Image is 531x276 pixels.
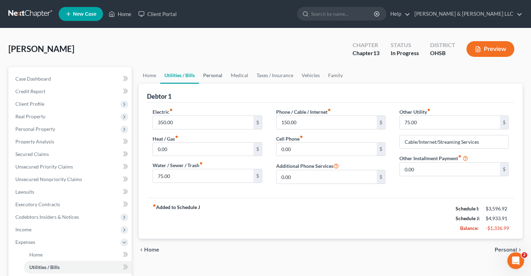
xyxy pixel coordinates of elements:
[252,67,297,84] a: Taxes / Insurance
[327,108,331,112] i: fiber_manual_record
[8,44,74,54] span: [PERSON_NAME]
[10,161,132,173] a: Unsecured Priority Claims
[456,206,479,211] strong: Schedule I:
[10,148,132,161] a: Secured Claims
[377,170,385,184] div: $
[456,215,480,221] strong: Schedule J:
[300,135,303,139] i: fiber_manual_record
[15,189,34,195] span: Lawsuits
[486,205,509,212] div: $3,596.92
[276,143,377,156] input: --
[139,247,159,253] button: chevron_left Home
[153,143,253,156] input: --
[430,41,455,49] div: District
[466,41,514,57] button: Preview
[29,264,60,270] span: Utilities / Bills
[486,225,509,232] div: -$1,336.99
[522,252,527,258] span: 2
[10,85,132,98] a: Credit Report
[399,108,430,115] label: Other Utility
[15,139,54,144] span: Property Analysis
[377,143,385,156] div: $
[15,151,49,157] span: Secured Claims
[391,41,419,49] div: Status
[377,116,385,129] div: $
[175,135,178,139] i: fiber_manual_record
[153,204,200,233] strong: Added to Schedule J
[10,198,132,211] a: Executory Contracts
[486,215,509,222] div: $4,933.91
[15,113,45,119] span: Real Property
[10,135,132,148] a: Property Analysis
[10,173,132,186] a: Unsecured Nonpriority Claims
[160,67,199,84] a: Utilities / Bills
[500,116,508,129] div: $
[400,116,500,129] input: --
[15,239,35,245] span: Expenses
[373,50,379,56] span: 13
[147,92,171,100] div: Debtor 1
[15,164,73,170] span: Unsecured Priority Claims
[153,162,203,169] label: Water / Sewer / Trash
[253,169,262,182] div: $
[15,226,31,232] span: Income
[253,116,262,129] div: $
[399,155,462,162] label: Other Installment Payment
[400,135,508,149] input: Specify...
[507,252,524,269] iframe: Intercom live chat
[199,162,203,165] i: fiber_manual_record
[391,49,419,57] div: In Progress
[153,204,156,207] i: fiber_manual_record
[353,49,379,57] div: Chapter
[169,108,173,112] i: fiber_manual_record
[15,76,51,82] span: Case Dashboard
[411,8,522,20] a: [PERSON_NAME] & [PERSON_NAME] LLC
[227,67,252,84] a: Medical
[153,169,253,182] input: --
[153,108,173,115] label: Electric
[400,163,500,176] input: --
[144,247,159,253] span: Home
[153,116,253,129] input: --
[460,225,479,231] strong: Balance:
[430,49,455,57] div: OHSB
[10,186,132,198] a: Lawsuits
[387,8,410,20] a: Help
[73,12,96,17] span: New Case
[276,170,377,184] input: --
[276,135,303,142] label: Cell Phone
[29,252,43,258] span: Home
[495,247,517,253] span: Personal
[15,88,45,94] span: Credit Report
[297,67,324,84] a: Vehicles
[353,41,379,49] div: Chapter
[311,7,375,20] input: Search by name...
[276,116,377,129] input: --
[15,101,44,107] span: Client Profile
[324,67,347,84] a: Family
[427,108,430,112] i: fiber_manual_record
[253,143,262,156] div: $
[139,67,160,84] a: Home
[10,73,132,85] a: Case Dashboard
[15,214,79,220] span: Codebtors Insiders & Notices
[500,163,508,176] div: $
[458,155,462,158] i: fiber_manual_record
[139,247,144,253] i: chevron_left
[276,162,339,170] label: Additional Phone Services
[24,261,132,274] a: Utilities / Bills
[15,201,60,207] span: Executory Contracts
[153,135,178,142] label: Heat / Gas
[517,247,523,253] i: chevron_right
[15,126,55,132] span: Personal Property
[24,248,132,261] a: Home
[199,67,227,84] a: Personal
[135,8,180,20] a: Client Portal
[15,176,82,182] span: Unsecured Nonpriority Claims
[105,8,135,20] a: Home
[276,108,331,115] label: Phone / Cable / Internet
[495,247,523,253] button: Personal chevron_right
